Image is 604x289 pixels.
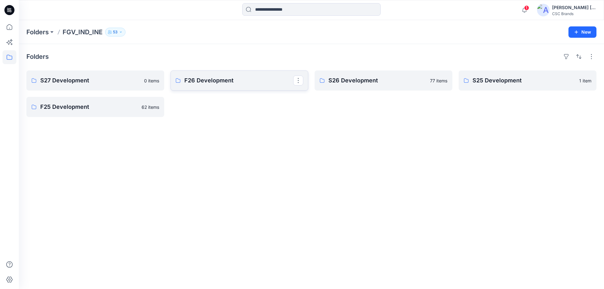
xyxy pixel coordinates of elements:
a: S26 Development77 items [315,70,452,91]
h4: Folders [26,53,49,60]
a: S25 Development1 item [459,70,596,91]
p: S27 Development [40,76,140,85]
img: avatar [537,4,550,16]
p: 53 [113,29,118,36]
p: S26 Development [328,76,426,85]
p: F25 Development [40,103,138,111]
p: 1 item [579,77,591,84]
div: CSC Brands [552,11,596,16]
p: F26 Development [184,76,293,85]
button: New [568,26,596,38]
a: F25 Development62 items [26,97,164,117]
p: 0 items [144,77,159,84]
p: S25 Development [473,76,575,85]
a: S27 Development0 items [26,70,164,91]
a: F26 Development [171,70,308,91]
p: 62 items [142,104,159,110]
div: [PERSON_NAME] [PERSON_NAME] [552,4,596,11]
a: Folders [26,28,49,36]
span: 1 [524,5,529,10]
button: 53 [105,28,126,36]
p: 77 items [430,77,447,84]
p: FGV_IND_INE [63,28,103,36]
